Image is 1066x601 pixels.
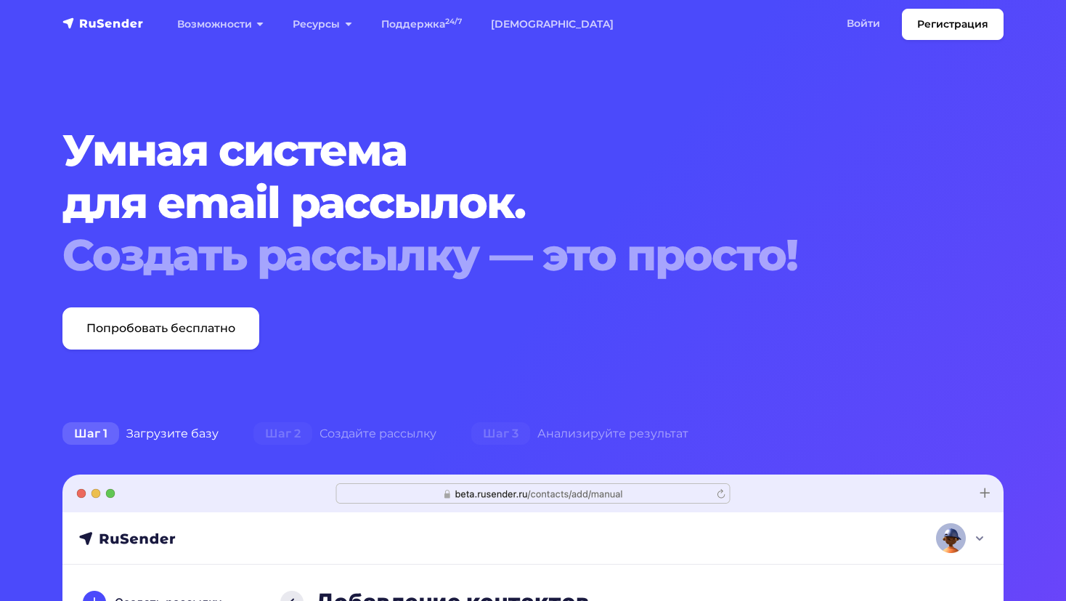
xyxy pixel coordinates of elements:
[902,9,1004,40] a: Регистрация
[62,229,924,281] div: Создать рассылку — это просто!
[236,419,454,448] div: Создайте рассылку
[454,419,706,448] div: Анализируйте результат
[253,422,312,445] span: Шаг 2
[163,9,278,39] a: Возможности
[832,9,895,39] a: Войти
[476,9,628,39] a: [DEMOGRAPHIC_DATA]
[367,9,476,39] a: Поддержка24/7
[62,307,259,350] a: Попробовать бесплатно
[278,9,366,39] a: Ресурсы
[62,16,144,31] img: RuSender
[62,422,119,445] span: Шаг 1
[445,17,462,26] sup: 24/7
[45,419,236,448] div: Загрузите базу
[471,422,530,445] span: Шаг 3
[62,124,924,281] h1: Умная система для email рассылок.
